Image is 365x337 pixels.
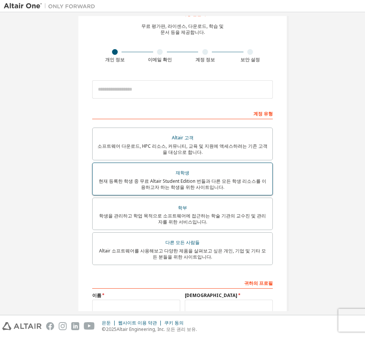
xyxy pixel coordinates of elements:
font: 은둔 [102,319,111,326]
font: 개인 정보 [105,56,125,63]
font: 귀하의 프로필 [244,280,273,286]
font: 문서 등을 제공합니다. [160,29,205,35]
font: 웹사이트 이용 약관 [118,319,157,326]
img: altair_logo.svg [2,322,42,330]
font: Altair Engineering, Inc. 모든 권리 보유. [117,326,197,332]
font: 계정 정보 [195,56,215,63]
font: © [102,326,106,332]
font: 2025 [106,326,117,332]
font: 계정 유형 [253,110,273,117]
font: 학부 [178,204,187,211]
img: linkedin.svg [71,322,79,330]
font: [DEMOGRAPHIC_DATA] [185,292,237,299]
img: 알타이르 원 [4,2,99,10]
font: 다른 모든 사람들 [165,239,200,246]
img: facebook.svg [46,322,54,330]
font: 현재 등록한 학생 중 무료 Altair Student Edition 번들과 다른 모든 학생 리소스를 이용하고자 하는 학생을 위한 사이트입니다. [99,178,266,190]
img: instagram.svg [59,322,67,330]
font: 쿠키 동의 [164,319,184,326]
font: 소프트웨어 다운로드, HPC 리소스, 커뮤니티, 교육 및 지원에 액세스하려는 기존 고객을 대상으로 합니다. [98,143,267,155]
font: Altair 소프트웨어를 사용해보고 다양한 제품을 살펴보고 싶은 개인, 기업 및 기타 모든 분들을 위한 사이트입니다. [99,248,266,260]
font: 학생을 관리하고 학업 목적으로 소프트웨어에 접근하는 학술 기관의 교수진 및 관리자를 위한 서비스입니다. [99,212,266,225]
font: Altair 고객 [172,134,194,141]
font: 이름 [92,292,101,299]
font: 이메일 확인 [148,56,172,63]
font: 보안 설정 [240,56,260,63]
font: 재학생 [176,169,189,176]
img: youtube.svg [84,322,95,330]
font: 무료 평가판, 라이센스, 다운로드, 학습 및 [141,23,224,29]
